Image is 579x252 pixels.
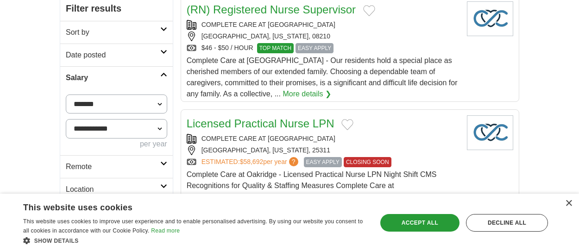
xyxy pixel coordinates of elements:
[151,227,180,234] a: Read more, opens a new window
[66,72,160,83] h2: Salary
[363,5,375,16] button: Add to favorite jobs
[23,218,363,234] span: This website uses cookies to improve user experience and to enable personalised advertising. By u...
[187,43,459,53] div: $46 - $50 / HOUR
[201,157,300,167] a: ESTIMATED:$58,692per year?
[257,43,294,53] span: TOP MATCH
[66,139,167,150] div: per year
[344,157,391,167] span: CLOSING SOON
[187,57,458,98] span: Complete Care at [GEOGRAPHIC_DATA] - Our residents hold a special place as cherished members of o...
[66,161,160,172] h2: Remote
[467,1,513,36] img: Company logo
[34,238,79,244] span: Show details
[66,50,160,61] h2: Date posted
[60,66,173,89] a: Salary
[60,44,173,66] a: Date posted
[289,157,298,166] span: ?
[187,31,459,41] div: [GEOGRAPHIC_DATA], [US_STATE], 08210
[283,88,331,100] a: More details ❯
[187,3,356,16] a: (RN) Registered Nurse Supervisor
[187,170,444,223] span: Complete Care at Oakridge - Licensed Practical Nurse LPN Night Shift CMS Recognitions for Quality...
[23,236,366,245] div: Show details
[380,214,459,232] div: Accept all
[66,27,160,38] h2: Sort by
[66,184,160,195] h2: Location
[304,157,342,167] span: EASY APPLY
[60,21,173,44] a: Sort by
[60,178,173,201] a: Location
[187,134,459,144] div: COMPLETE CARE AT [GEOGRAPHIC_DATA]
[60,155,173,178] a: Remote
[187,145,459,155] div: [GEOGRAPHIC_DATA], [US_STATE], 25311
[187,117,334,130] a: Licensed Practical Nurse LPN
[341,119,353,130] button: Add to favorite jobs
[240,158,264,165] span: $58,692
[467,115,513,150] img: Company logo
[565,200,572,207] div: Close
[187,20,459,30] div: COMPLETE CARE AT [GEOGRAPHIC_DATA]
[296,43,334,53] span: EASY APPLY
[23,199,343,213] div: This website uses cookies
[466,214,548,232] div: Decline all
